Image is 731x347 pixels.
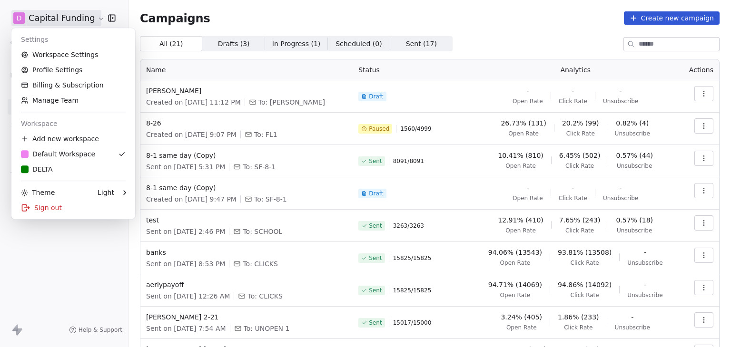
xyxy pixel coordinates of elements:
[15,200,131,215] div: Sign out
[15,32,131,47] div: Settings
[15,47,131,62] a: Workspace Settings
[98,188,114,197] div: Light
[15,131,131,146] div: Add new workspace
[15,116,131,131] div: Workspace
[15,77,131,93] a: Billing & Subscription
[21,164,53,174] div: DELTA
[21,188,55,197] div: Theme
[15,62,131,77] a: Profile Settings
[15,93,131,108] a: Manage Team
[21,149,95,159] div: Default Workspace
